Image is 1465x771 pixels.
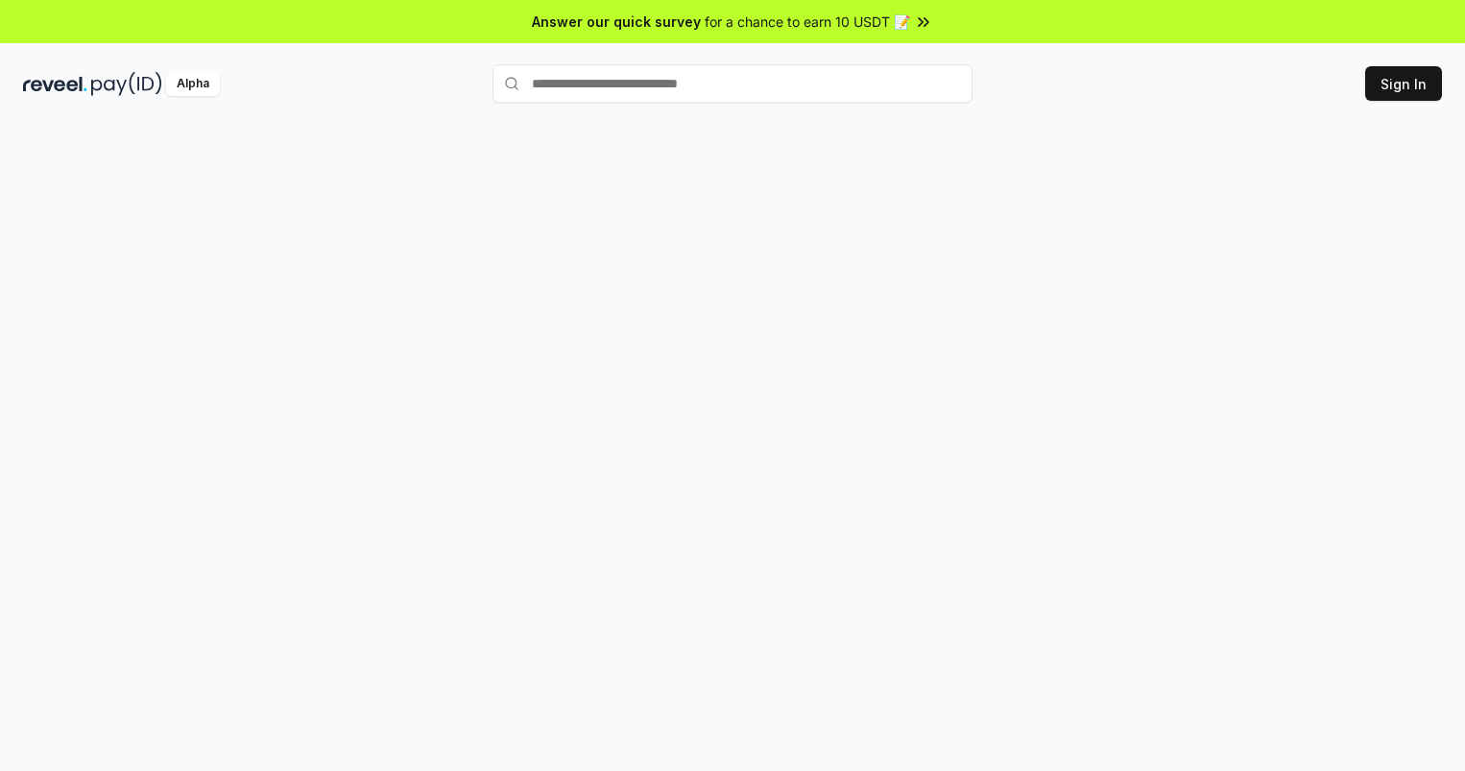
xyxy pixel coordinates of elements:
button: Sign In [1365,66,1442,101]
img: pay_id [91,72,162,96]
div: Alpha [166,72,220,96]
span: Answer our quick survey [532,12,701,32]
span: for a chance to earn 10 USDT 📝 [705,12,910,32]
img: reveel_dark [23,72,87,96]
